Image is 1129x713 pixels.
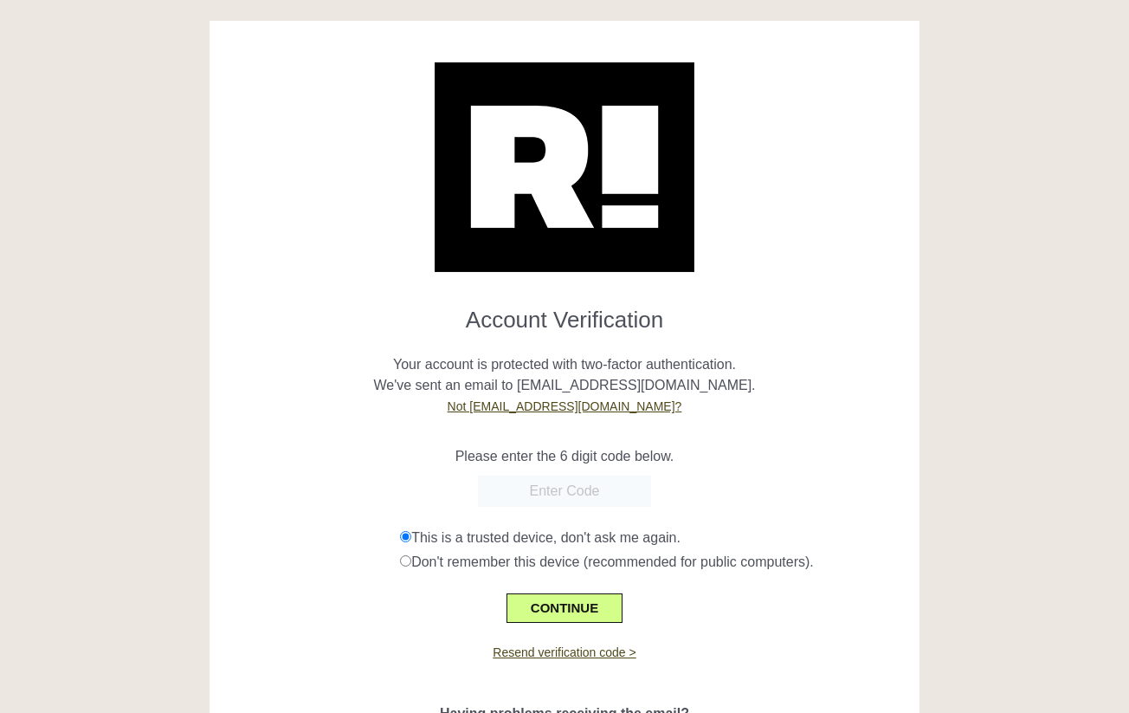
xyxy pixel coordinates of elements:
img: Retention.com [435,62,694,272]
p: Please enter the 6 digit code below. [223,446,906,467]
div: This is a trusted device, don't ask me again. [400,528,906,548]
a: Resend verification code > [493,645,635,659]
div: Don't remember this device (recommended for public computers). [400,552,906,573]
h1: Account Verification [223,293,906,334]
a: Not [EMAIL_ADDRESS][DOMAIN_NAME]? [448,399,682,413]
p: Your account is protected with two-factor authentication. We've sent an email to [EMAIL_ADDRESS][... [223,334,906,417]
button: CONTINUE [506,593,623,623]
input: Enter Code [478,476,651,507]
